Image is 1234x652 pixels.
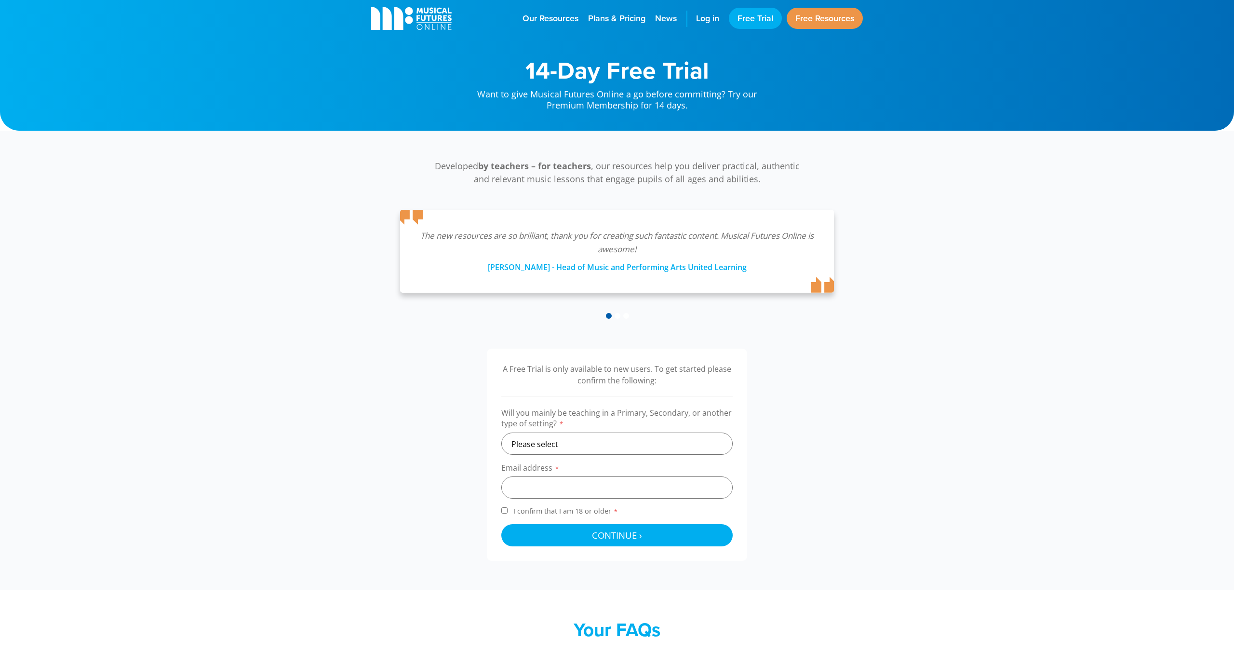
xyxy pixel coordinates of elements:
[511,506,620,516] span: I confirm that I am 18 or older
[419,229,815,256] p: The new resources are so brilliant, thank you for creating such fantastic content. Musical Future...
[787,8,863,29] a: Free Resources
[468,82,766,111] p: Want to give Musical Futures Online a go before committing? Try our Premium Membership for 14 days.
[468,58,766,82] h1: 14-Day Free Trial
[729,8,782,29] a: Free Trial
[501,363,733,386] p: A Free Trial is only available to new users. To get started please confirm the following:
[501,524,733,546] button: Continue ›
[592,529,642,541] span: Continue ›
[696,12,719,25] span: Log in
[501,507,508,514] input: I confirm that I am 18 or older*
[655,12,677,25] span: News
[419,256,815,273] div: [PERSON_NAME] - Head of Music and Performing Arts United Learning
[588,12,645,25] span: Plans & Pricing
[478,160,591,172] strong: by teachers – for teachers
[429,160,805,186] p: Developed , our resources help you deliver practical, authentic and relevant music lessons that e...
[523,12,578,25] span: Our Resources
[501,462,733,476] label: Email address
[501,407,733,433] label: Will you mainly be teaching in a Primary, Secondary, or another type of setting?
[429,619,805,641] h2: Your FAQs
